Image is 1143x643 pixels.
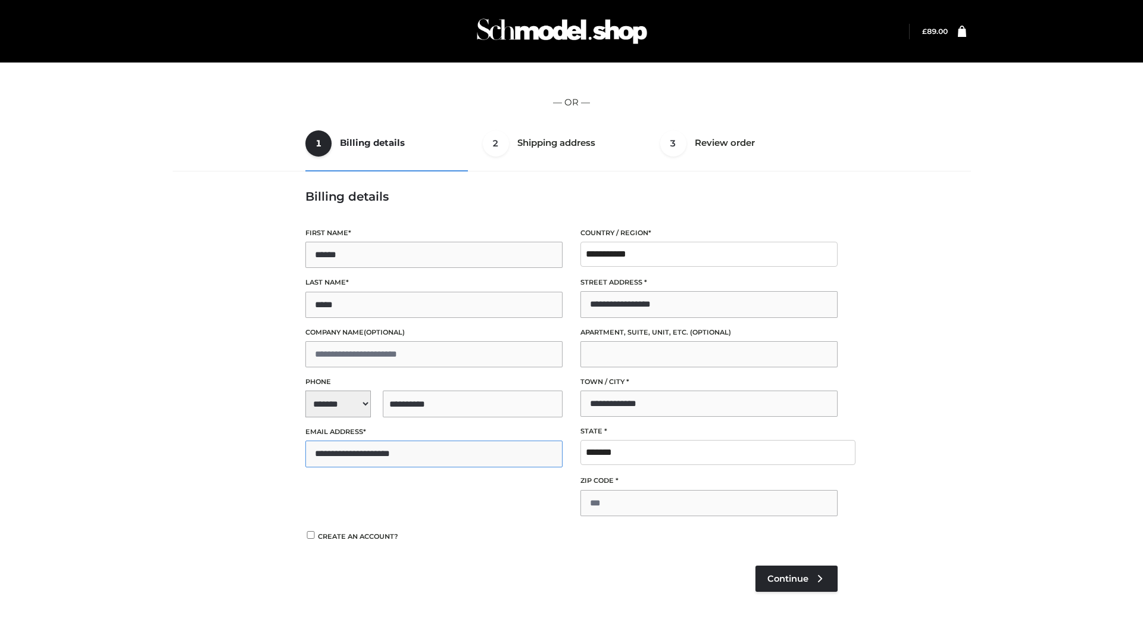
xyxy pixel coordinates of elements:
span: (optional) [690,328,731,336]
span: £ [922,27,927,36]
label: Phone [305,376,563,388]
span: Create an account? [318,532,398,541]
label: First name [305,227,563,239]
label: Email address [305,426,563,438]
label: Street address [580,277,838,288]
img: Schmodel Admin 964 [473,8,651,55]
label: Last name [305,277,563,288]
input: Create an account? [305,531,316,539]
a: Continue [755,566,838,592]
span: (optional) [364,328,405,336]
a: £89.00 [922,27,948,36]
h3: Billing details [305,189,838,204]
p: — OR — [177,95,966,110]
span: Continue [767,573,808,584]
label: State [580,426,838,437]
label: Apartment, suite, unit, etc. [580,327,838,338]
label: Country / Region [580,227,838,239]
label: Company name [305,327,563,338]
label: Town / City [580,376,838,388]
label: ZIP Code [580,475,838,486]
bdi: 89.00 [922,27,948,36]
